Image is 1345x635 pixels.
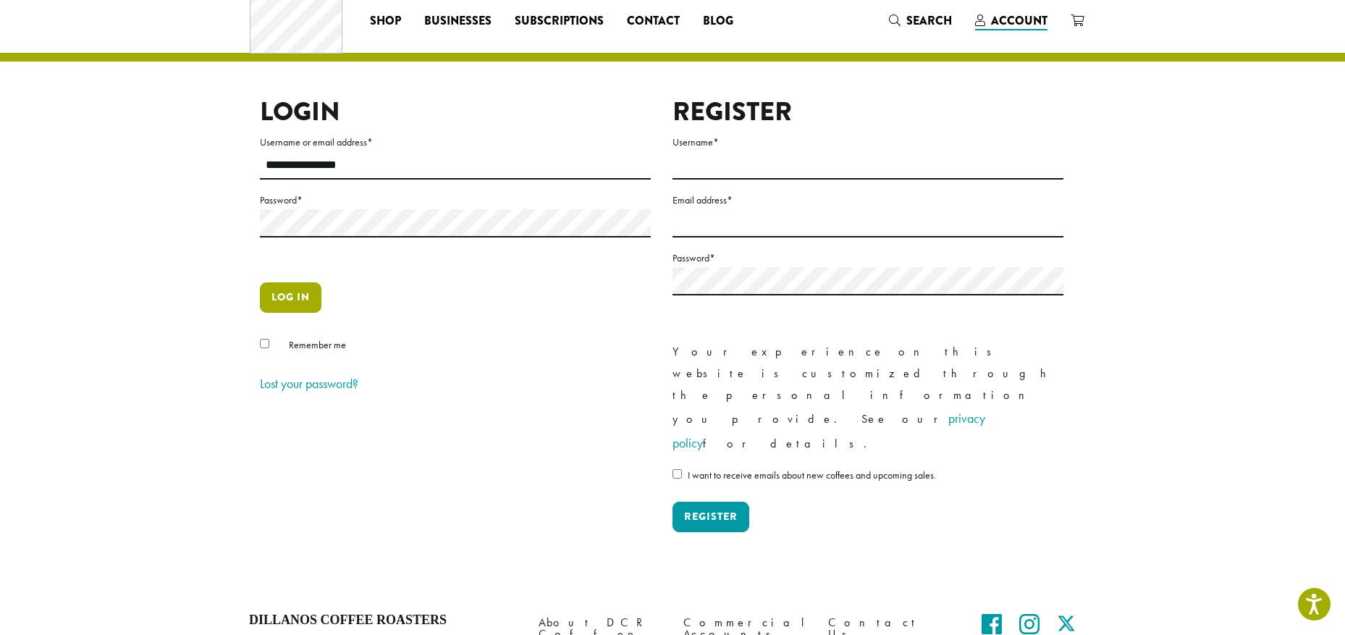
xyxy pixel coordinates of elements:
a: privacy policy [672,410,985,451]
span: Subscriptions [515,12,604,30]
button: Register [672,502,749,532]
span: I want to receive emails about new coffees and upcoming sales. [688,468,936,481]
span: Businesses [424,12,492,30]
span: Shop [370,12,401,30]
h2: Login [260,96,651,127]
a: Shop [358,9,413,33]
a: Search [877,9,964,33]
span: Remember me [289,338,346,351]
h4: Dillanos Coffee Roasters [249,613,517,628]
label: Password [672,249,1063,267]
span: Blog [703,12,733,30]
label: Email address [672,191,1063,209]
span: Contact [627,12,680,30]
label: Username or email address [260,133,651,151]
span: Search [906,12,952,29]
button: Log in [260,282,321,313]
p: Your experience on this website is customized through the personal information you provide. See o... [672,341,1063,455]
label: Username [672,133,1063,151]
span: Account [991,12,1047,29]
h2: Register [672,96,1063,127]
input: I want to receive emails about new coffees and upcoming sales. [672,469,682,479]
label: Password [260,191,651,209]
a: Lost your password? [260,375,358,392]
